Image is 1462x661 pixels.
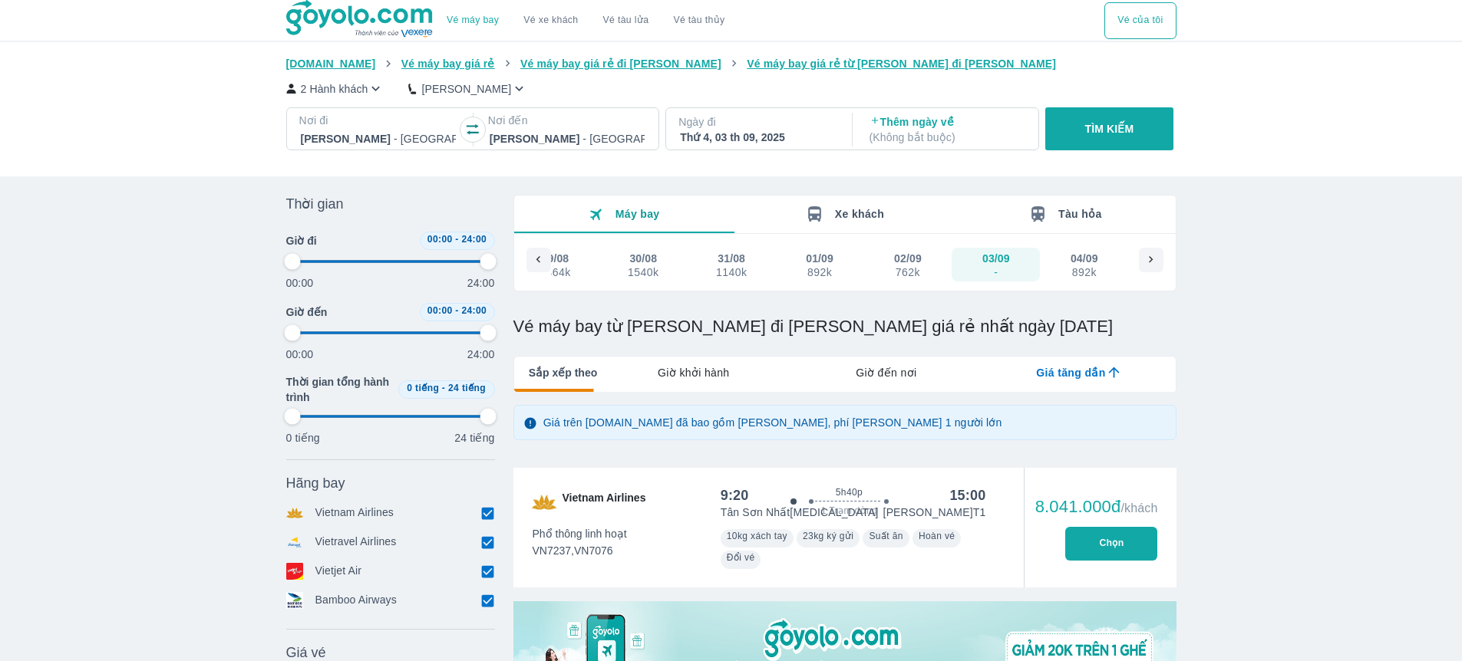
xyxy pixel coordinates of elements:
[1045,107,1173,150] button: TÌM KIẾM
[407,383,439,393] span: 0 tiếng
[455,305,458,316] span: -
[983,266,1009,278] div: -
[286,347,314,362] p: 00:00
[894,251,922,266] div: 02/09
[533,526,627,541] span: Phổ thông linh hoạt
[870,114,1025,145] p: Thêm ngày về
[523,15,578,26] a: Vé xe khách
[467,347,495,362] p: 24:00
[807,266,833,278] div: 892k
[563,490,646,515] span: Vietnam Airlines
[869,531,903,541] span: Suất ăn
[455,234,458,245] span: -
[747,58,1056,70] span: Vé máy bay giá rẻ từ [PERSON_NAME] đi [PERSON_NAME]
[1104,2,1176,39] button: Vé của tôi
[286,430,320,446] p: 0 tiếng
[680,130,835,145] div: Thứ 4, 03 th 09, 2025
[540,266,570,278] div: 1464k
[301,81,368,97] p: 2 Hành khách
[806,251,833,266] div: 01/09
[408,81,527,97] button: [PERSON_NAME]
[286,56,1177,71] nav: breadcrumb
[299,113,457,128] p: Nơi đi
[615,208,660,220] span: Máy bay
[529,365,598,380] span: Sắp xếp theo
[727,531,787,541] span: 10kg xách tay
[427,305,453,316] span: 00:00
[1120,502,1157,515] span: /khách
[870,130,1025,145] p: ( Không bắt buộc )
[286,275,314,291] p: 00:00
[591,2,662,39] a: Vé tàu lửa
[286,233,317,248] span: Giờ đi
[658,365,729,380] span: Giờ khởi hành
[454,430,494,446] p: 24 tiếng
[836,486,863,498] span: 5h40p
[919,531,955,541] span: Hoàn vé
[678,114,837,130] p: Ngày đi
[629,251,657,266] div: 30/08
[421,81,511,97] p: [PERSON_NAME]
[315,505,394,521] p: Vietnam Airlines
[286,304,328,320] span: Giờ đến
[520,58,721,70] span: Vé máy bay giá rẻ đi [PERSON_NAME]
[721,486,749,505] div: 9:20
[1071,266,1097,278] div: 892k
[895,266,921,278] div: 762k
[434,2,737,39] div: choose transportation mode
[467,275,495,291] p: 24:00
[856,365,916,380] span: Giờ đến nơi
[1104,2,1176,39] div: choose transportation mode
[721,505,879,520] p: Tân Sơn Nhất [MEDICAL_DATA]
[286,58,376,70] span: [DOMAIN_NAME]
[286,195,344,213] span: Thời gian
[513,316,1177,337] h1: Vé máy bay từ [PERSON_NAME] đi [PERSON_NAME] giá rẻ nhất ngày [DATE]
[716,266,747,278] div: 1140k
[661,2,737,39] button: Vé tàu thủy
[401,58,495,70] span: Vé máy bay giá rẻ
[883,505,986,520] p: [PERSON_NAME] T1
[1058,208,1102,220] span: Tàu hỏa
[461,305,487,316] span: 24:00
[543,415,1002,430] p: Giá trên [DOMAIN_NAME] đã bao gồm [PERSON_NAME], phí [PERSON_NAME] 1 người lớn
[542,251,569,266] div: 29/08
[1036,365,1105,380] span: Giá tăng dần
[315,534,397,551] p: Vietravel Airlines
[286,474,345,492] span: Hãng bay
[1035,498,1158,516] div: 8.041.000đ
[286,374,392,405] span: Thời gian tổng hành trình
[315,563,362,580] p: Vietjet Air
[1071,251,1098,266] div: 04/09
[533,543,627,558] span: VN7237,VN7076
[982,251,1010,266] div: 03/09
[718,251,745,266] div: 31/08
[442,383,445,393] span: -
[803,531,853,541] span: 23kg ký gửi
[448,383,486,393] span: 24 tiếng
[1065,527,1157,561] button: Chọn
[461,234,487,245] span: 24:00
[427,234,453,245] span: 00:00
[949,486,985,505] div: 15:00
[727,552,755,563] span: Đổi vé
[1085,121,1134,136] p: TÌM KIẾM
[597,357,1175,389] div: lab API tabs example
[532,490,556,515] img: VN
[488,113,646,128] p: Nơi đến
[447,15,499,26] a: Vé máy bay
[835,208,884,220] span: Xe khách
[315,592,397,609] p: Bamboo Airways
[286,81,384,97] button: 2 Hành khách
[628,266,658,278] div: 1540k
